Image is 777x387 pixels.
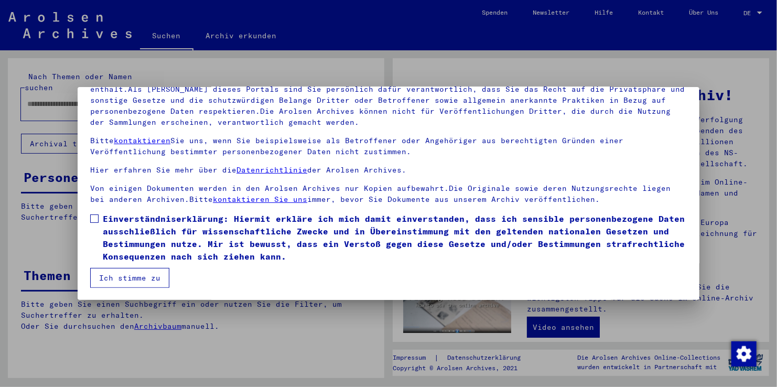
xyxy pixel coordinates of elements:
p: Hier erfahren Sie mehr über die der Arolsen Archives. [90,165,687,176]
button: Ich stimme zu [90,268,169,288]
span: Einverständniserklärung: Hiermit erkläre ich mich damit einverstanden, dass ich sensible personen... [103,212,687,263]
p: Bitte beachten Sie, dass dieses Portal über NS - Verfolgte sensible Daten zu identifizierten oder... [90,73,687,128]
img: Zustimmung ändern [731,341,757,367]
a: Datenrichtlinie [236,165,307,175]
a: kontaktieren [114,136,170,145]
a: kontaktieren Sie uns [213,195,307,204]
p: Bitte Sie uns, wenn Sie beispielsweise als Betroffener oder Angehöriger aus berechtigten Gründen ... [90,135,687,157]
div: Zustimmung ändern [731,341,756,366]
p: Von einigen Dokumenten werden in den Arolsen Archives nur Kopien aufbewahrt.Die Originale sowie d... [90,183,687,205]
